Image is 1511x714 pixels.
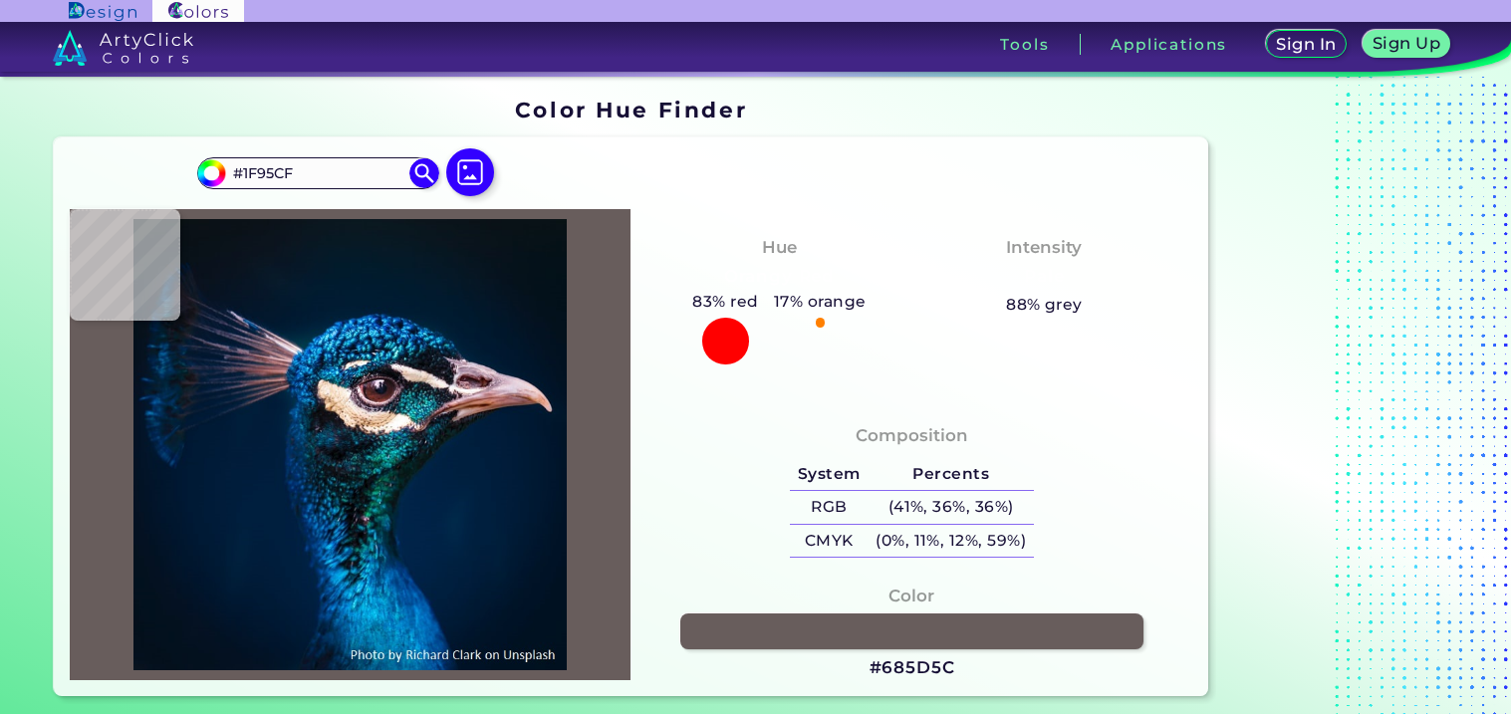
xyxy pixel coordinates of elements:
[53,30,193,66] img: logo_artyclick_colors_white.svg
[766,289,874,315] h5: 17% orange
[868,491,1033,524] h5: (41%, 36%, 36%)
[1016,265,1073,289] h3: Pale
[1367,32,1445,57] a: Sign Up
[1000,37,1049,52] h3: Tools
[715,265,843,289] h3: Orangy Red
[790,525,868,558] h5: CMYK
[790,491,868,524] h5: RGB
[1006,233,1082,262] h4: Intensity
[1279,37,1334,52] h5: Sign In
[1006,292,1083,318] h5: 88% grey
[868,458,1033,491] h5: Percents
[868,525,1033,558] h5: (0%, 11%, 12%, 59%)
[762,233,797,262] h4: Hue
[870,656,955,680] h3: #685D5C
[446,148,494,196] img: icon picture
[409,158,439,188] img: icon search
[856,421,968,450] h4: Composition
[1111,37,1227,52] h3: Applications
[1216,91,1465,704] iframe: Advertisement
[1376,36,1437,51] h5: Sign Up
[790,458,868,491] h5: System
[1269,32,1343,57] a: Sign In
[888,582,934,610] h4: Color
[685,289,767,315] h5: 83% red
[515,95,747,124] h1: Color Hue Finder
[80,219,622,670] img: img_pavlin.jpg
[69,2,135,21] img: ArtyClick Design logo
[226,159,411,186] input: type color..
